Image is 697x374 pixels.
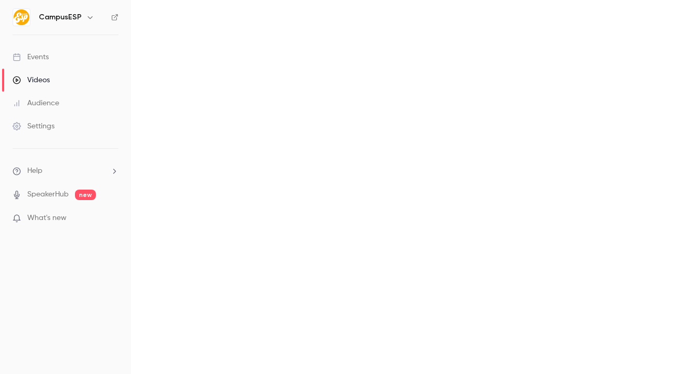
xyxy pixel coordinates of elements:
[27,189,69,200] a: SpeakerHub
[13,121,55,131] div: Settings
[13,98,59,108] div: Audience
[27,166,42,177] span: Help
[75,190,96,200] span: new
[13,166,118,177] li: help-dropdown-opener
[27,213,67,224] span: What's new
[13,9,30,26] img: CampusESP
[13,75,50,85] div: Videos
[13,52,49,62] div: Events
[39,12,82,23] h6: CampusESP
